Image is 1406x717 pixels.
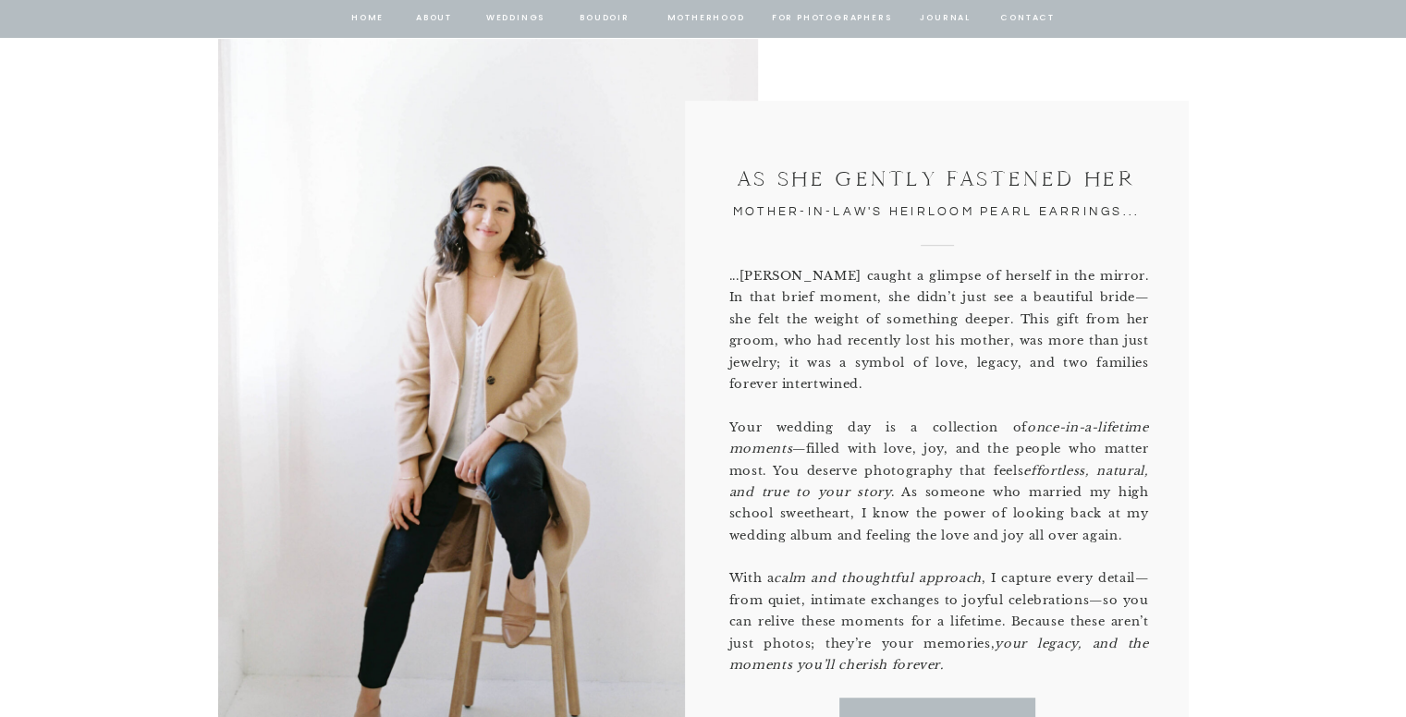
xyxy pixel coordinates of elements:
[772,10,892,27] a: for photographers
[350,10,385,27] a: home
[917,10,974,27] a: journal
[729,463,1149,500] i: effortless, natural, and true to your story
[667,10,744,27] a: Motherhood
[774,570,982,586] i: calm and thoughtful approach
[729,265,1149,668] p: ...[PERSON_NAME] caught a glimpse of herself in the mirror. In that brief moment, she didn’t just...
[579,10,631,27] a: BOUDOIR
[415,10,454,27] a: about
[725,201,1149,222] p: Mother-In-Law's Heirloom Pearl Earrings...
[998,10,1058,27] a: contact
[725,164,1149,197] p: As she Gently Fastened Her
[484,10,547,27] a: Weddings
